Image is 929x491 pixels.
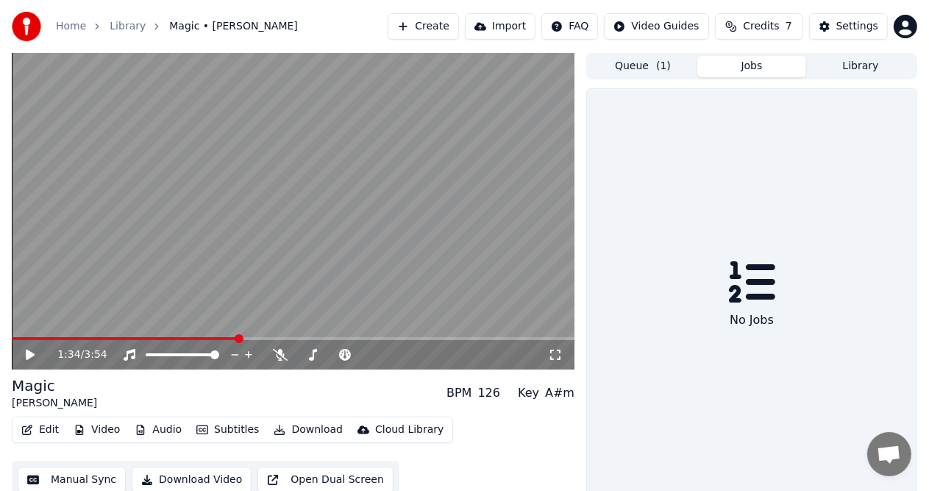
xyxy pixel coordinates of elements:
[129,420,188,440] button: Audio
[169,19,298,34] span: Magic • [PERSON_NAME]
[656,59,671,74] span: ( 1 )
[12,12,41,41] img: youka
[68,420,126,440] button: Video
[15,420,65,440] button: Edit
[697,56,806,77] button: Jobs
[57,347,80,362] span: 1:34
[806,56,915,77] button: Library
[478,384,501,402] div: 126
[545,384,574,402] div: A#m
[57,347,93,362] div: /
[724,305,780,335] div: No Jobs
[84,347,107,362] span: 3:54
[809,13,888,40] button: Settings
[786,19,792,34] span: 7
[743,19,779,34] span: Credits
[588,56,697,77] button: Queue
[191,420,265,440] button: Subtitles
[715,13,803,40] button: Credits7
[465,13,535,40] button: Import
[867,432,911,476] div: Open chat
[56,19,86,34] a: Home
[268,420,349,440] button: Download
[604,13,708,40] button: Video Guides
[836,19,878,34] div: Settings
[541,13,598,40] button: FAQ
[518,384,539,402] div: Key
[375,423,444,437] div: Cloud Library
[388,13,459,40] button: Create
[110,19,146,34] a: Library
[12,396,97,411] div: [PERSON_NAME]
[446,384,471,402] div: BPM
[56,19,298,34] nav: breadcrumb
[12,375,97,396] div: Magic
